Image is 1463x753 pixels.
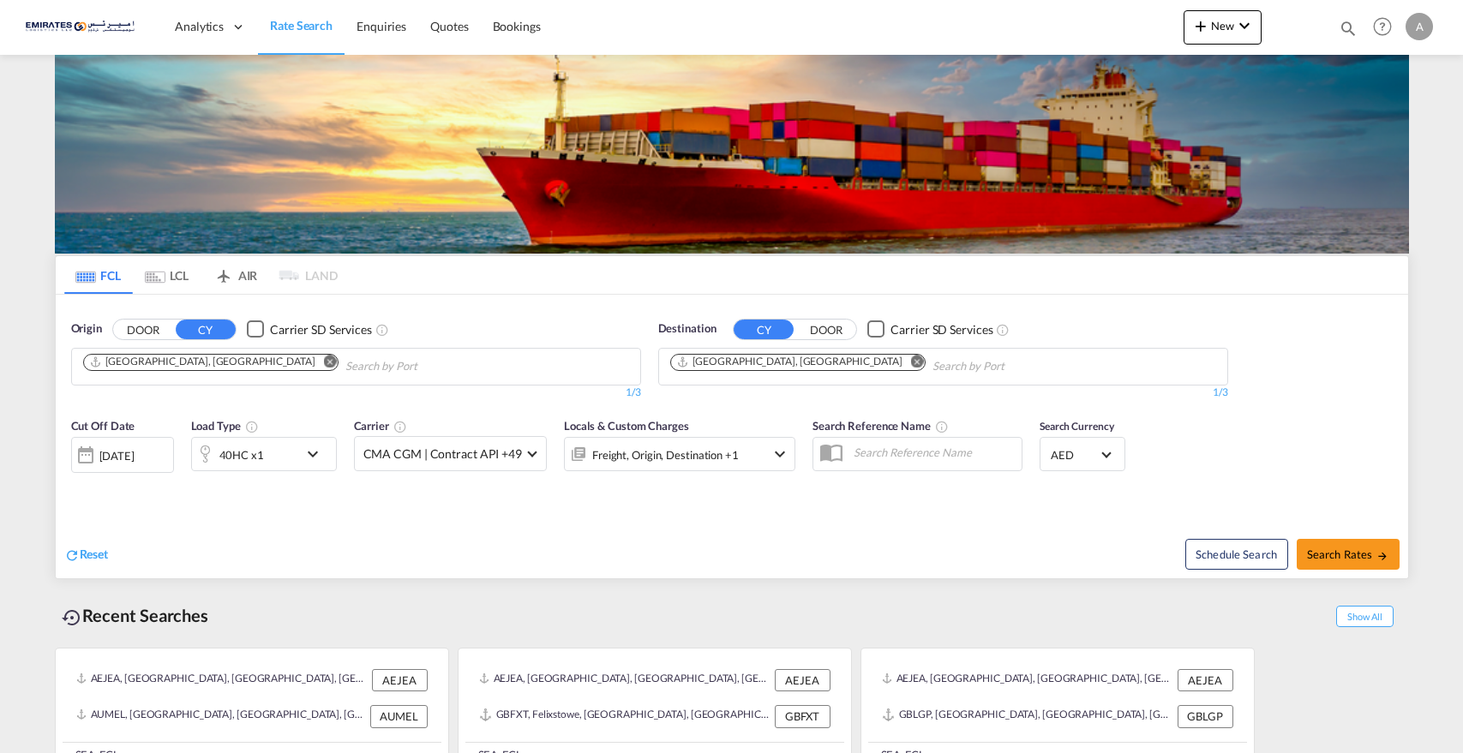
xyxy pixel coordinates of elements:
span: New [1190,19,1255,33]
md-icon: icon-information-outline [245,420,259,433]
md-icon: icon-chevron-down [303,444,332,464]
md-tab-item: LCL [133,256,201,294]
md-chips-wrap: Chips container. Use arrow keys to select chips. [668,349,1102,380]
md-datepicker: Select [71,471,84,494]
md-tab-item: AIR [201,256,270,294]
span: Destination [658,320,717,338]
span: Analytics [175,18,224,35]
span: Search Currency [1040,420,1114,433]
div: Jebel Ali, AEJEA [89,355,315,369]
md-select: Select Currency: د.إ AEDUnited Arab Emirates Dirham [1049,442,1116,467]
div: icon-refreshReset [64,546,109,565]
div: [DATE] [71,437,174,473]
md-tab-item: FCL [64,256,133,294]
md-icon: icon-refresh [64,547,80,563]
div: A [1406,13,1433,40]
div: AUMEL, Melbourne, Australia, Oceania, Oceania [76,705,366,727]
div: 1/3 [71,385,641,400]
span: Carrier [354,419,407,433]
div: GBLGP, London Gateway Port, United Kingdom, GB & Ireland, Europe [882,705,1173,727]
span: Rate Search [270,18,333,33]
button: Remove [899,355,925,372]
md-icon: Unchecked: Search for CY (Container Yard) services for all selected carriers.Checked : Search for... [996,323,1010,337]
div: Press delete to remove this chip. [676,355,906,369]
md-icon: icon-magnify [1339,19,1358,38]
div: Recent Searches [55,596,216,635]
div: 1/3 [658,385,1228,400]
button: Search Ratesicon-arrow-right [1297,539,1400,570]
div: Help [1368,12,1406,43]
md-pagination-wrapper: Use the left and right arrow keys to navigate between tabs [64,256,339,294]
div: [DATE] [99,448,135,463]
span: Help [1368,12,1397,41]
span: Bookings [493,19,541,33]
md-chips-wrap: Chips container. Use arrow keys to select chips. [81,349,515,380]
input: Chips input. [345,353,508,380]
div: icon-magnify [1339,19,1358,45]
div: Freight Origin Destination Factory Stuffingicon-chevron-down [564,437,795,471]
md-checkbox: Checkbox No Ink [867,320,992,338]
md-icon: Unchecked: Search for CY (Container Yard) services for all selected carriers.Checked : Search for... [375,323,389,337]
button: icon-plus 400-fgNewicon-chevron-down [1184,10,1262,45]
md-icon: icon-backup-restore [62,607,82,628]
span: CMA CGM | Contract API +49 [363,445,522,463]
span: Origin [71,320,102,338]
div: AEJEA, Jebel Ali, United Arab Emirates, Middle East, Middle East [479,669,770,691]
span: Enquiries [357,19,406,33]
span: Locals & Custom Charges [564,419,689,433]
md-icon: icon-arrow-right [1376,550,1388,562]
button: CY [734,320,794,339]
md-icon: Your search will be saved by the below given name [935,420,949,433]
input: Search Reference Name [845,439,1022,465]
button: DOOR [113,320,173,339]
input: Chips input. [932,353,1095,380]
div: Carrier SD Services [890,321,992,338]
div: AEJEA, Jebel Ali, United Arab Emirates, Middle East, Middle East [882,669,1173,691]
button: DOOR [796,320,856,339]
div: GBLGP [1178,705,1233,727]
img: c67187802a5a11ec94275b5db69a26e6.png [26,8,141,46]
div: OriginDOOR CY Checkbox No InkUnchecked: Search for CY (Container Yard) services for all selected ... [56,295,1408,578]
span: AED [1051,447,1099,463]
div: Freight Origin Destination Factory Stuffing [592,443,739,467]
div: GBFXT, Felixstowe, United Kingdom, GB & Ireland, Europe [479,705,770,727]
button: Note: By default Schedule search will only considerorigin ports, destination ports and cut off da... [1185,539,1288,570]
span: Search Reference Name [812,419,949,433]
img: LCL+%26+FCL+BACKGROUND.png [55,55,1409,254]
span: Reset [80,547,109,561]
div: Carrier SD Services [270,321,372,338]
span: Load Type [191,419,259,433]
md-icon: icon-chevron-down [770,444,790,464]
md-icon: icon-airplane [213,266,234,278]
div: GBFXT [775,705,830,727]
span: Show All [1336,606,1393,627]
div: AEJEA [775,669,830,691]
div: 40HC x1icon-chevron-down [191,437,337,471]
span: Quotes [430,19,468,33]
md-checkbox: Checkbox No Ink [247,320,372,338]
div: AUMEL [370,705,428,727]
div: Press delete to remove this chip. [89,355,319,369]
span: Cut Off Date [71,419,135,433]
div: 40HC x1 [219,443,264,467]
button: Remove [312,355,338,372]
md-icon: The selected Trucker/Carrierwill be displayed in the rate results If the rates are from another f... [393,420,407,433]
div: AEJEA [1178,669,1233,691]
div: AEJEA, Jebel Ali, United Arab Emirates, Middle East, Middle East [76,669,368,691]
div: AEJEA [372,669,428,691]
md-icon: icon-plus 400-fg [1190,15,1211,36]
span: Search Rates [1307,547,1389,561]
md-icon: icon-chevron-down [1234,15,1255,36]
button: CY [176,320,236,339]
div: Melbourne, AUMEL [676,355,902,369]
